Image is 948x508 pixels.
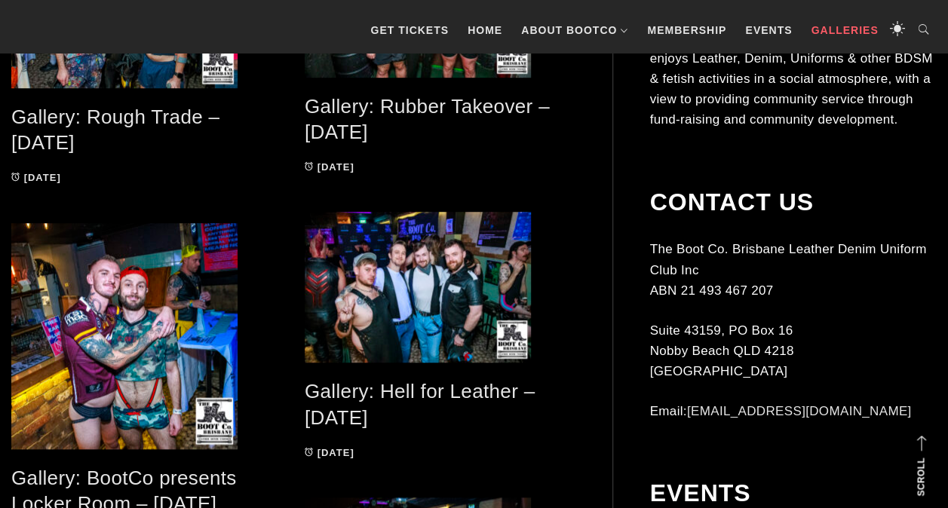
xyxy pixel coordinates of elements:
p: Email: [649,401,937,421]
a: [DATE] [305,447,354,458]
a: Gallery: Rubber Takeover – [DATE] [305,95,550,144]
a: About BootCo [514,8,636,53]
strong: Scroll [916,458,926,496]
time: [DATE] [318,447,354,458]
a: Gallery: Hell for Leather – [DATE] [305,380,535,429]
a: [DATE] [11,172,61,183]
a: [EMAIL_ADDRESS][DOMAIN_NAME] [687,404,912,418]
h2: Contact Us [649,188,937,216]
a: Membership [640,8,734,53]
h2: Events [649,479,937,507]
time: [DATE] [24,172,61,183]
p: The Boot Co. provides a forum for anyone identifying as [DEMOGRAPHIC_DATA] who enjoys Leather, De... [649,7,937,130]
time: [DATE] [318,161,354,173]
p: Suite 43159, PO Box 16 Nobby Beach QLD 4218 [GEOGRAPHIC_DATA] [649,320,937,382]
a: Galleries [803,8,885,53]
a: Home [460,8,510,53]
p: The Boot Co. Brisbane Leather Denim Uniform Club Inc ABN 21 493 467 207 [649,239,937,301]
a: [DATE] [305,161,354,173]
a: Gallery: Rough Trade – [DATE] [11,106,219,155]
a: Events [738,8,799,53]
a: GET TICKETS [363,8,456,53]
